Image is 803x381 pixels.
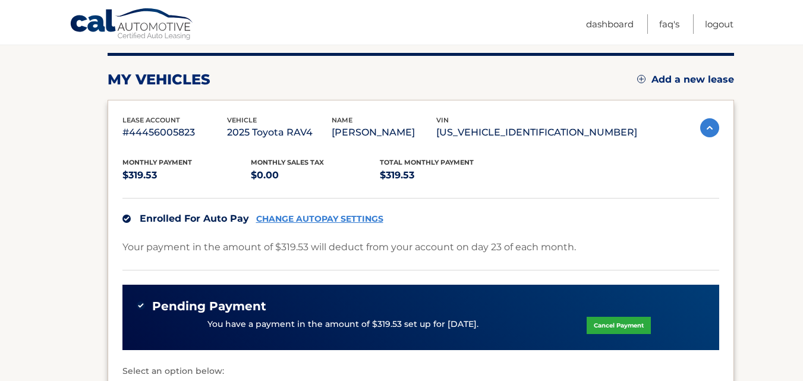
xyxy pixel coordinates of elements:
[380,167,509,184] p: $319.53
[586,14,634,34] a: Dashboard
[152,299,266,314] span: Pending Payment
[637,75,645,83] img: add.svg
[256,214,383,224] a: CHANGE AUTOPAY SETTINGS
[122,116,180,124] span: lease account
[700,118,719,137] img: accordion-active.svg
[70,8,194,42] a: Cal Automotive
[227,116,257,124] span: vehicle
[122,158,192,166] span: Monthly Payment
[108,71,210,89] h2: my vehicles
[659,14,679,34] a: FAQ's
[436,116,449,124] span: vin
[380,158,474,166] span: Total Monthly Payment
[140,213,249,224] span: Enrolled For Auto Pay
[207,318,478,331] p: You have a payment in the amount of $319.53 set up for [DATE].
[705,14,733,34] a: Logout
[122,124,227,141] p: #44456005823
[637,74,734,86] a: Add a new lease
[436,124,637,141] p: [US_VEHICLE_IDENTIFICATION_NUMBER]
[137,301,145,310] img: check-green.svg
[122,364,719,379] p: Select an option below:
[332,116,352,124] span: name
[587,317,651,334] a: Cancel Payment
[251,158,324,166] span: Monthly sales Tax
[227,124,332,141] p: 2025 Toyota RAV4
[122,239,576,256] p: Your payment in the amount of $319.53 will deduct from your account on day 23 of each month.
[122,215,131,223] img: check.svg
[251,167,380,184] p: $0.00
[332,124,436,141] p: [PERSON_NAME]
[122,167,251,184] p: $319.53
